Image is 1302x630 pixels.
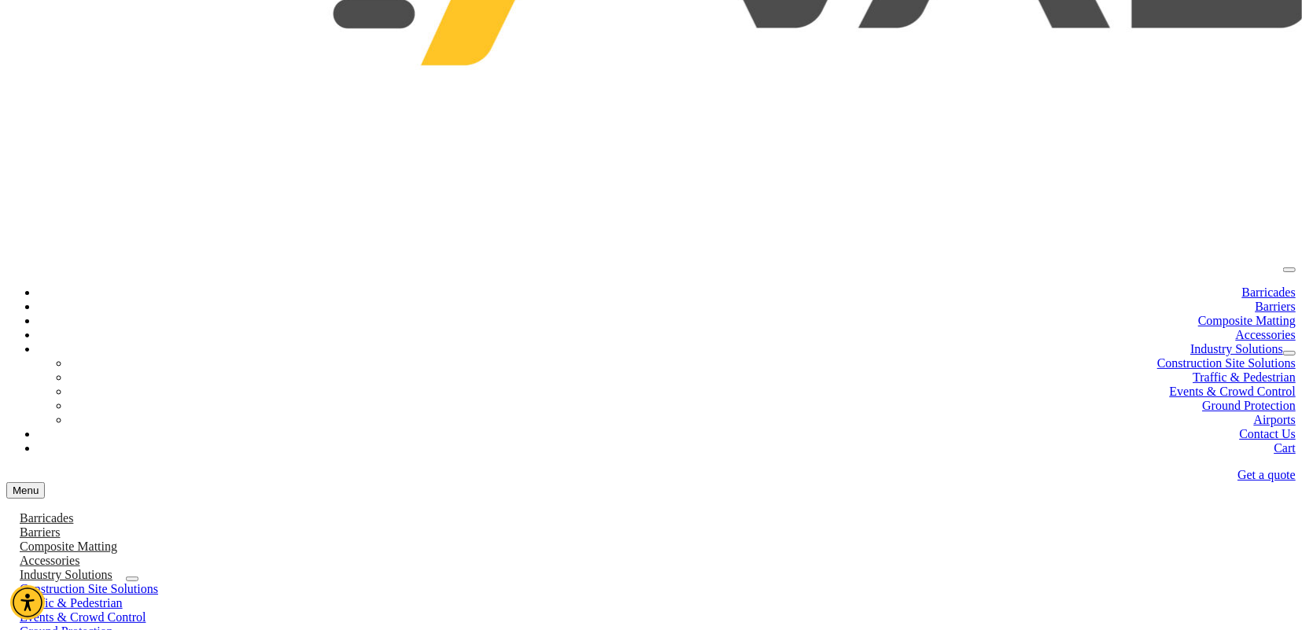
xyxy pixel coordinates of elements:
button: dropdown toggle [126,577,138,581]
a: Industry Solutions [1190,342,1283,356]
a: Barricades [6,511,87,525]
a: Barricades [1242,286,1296,299]
a: Composite Matting [6,540,131,553]
a: Cart [1274,441,1296,455]
a: Construction Site Solutions [6,582,172,595]
a: Events & Crowd Control [1170,385,1296,398]
a: Industry Solutions [6,568,126,581]
a: Barriers [6,525,74,539]
a: Accessories [1236,328,1296,341]
a: Airports [1254,413,1296,426]
a: Traffic & Pedestrian [1193,370,1296,384]
a: Barriers [1255,300,1296,313]
a: Ground Protection [1202,399,1296,412]
button: dropdown toggle [1283,351,1296,356]
div: Accessibility Menu [10,585,45,620]
a: Traffic & Pedestrian [6,596,136,610]
a: Construction Site Solutions [1157,356,1296,370]
a: Accessories [6,554,93,567]
button: menu toggle [1283,267,1296,272]
button: menu toggle [6,482,45,499]
span: Menu [13,484,39,496]
a: Events & Crowd Control [6,610,159,624]
a: Composite Matting [1198,314,1296,327]
a: Contact Us [1239,427,1296,440]
a: Get a quote [1237,468,1296,481]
